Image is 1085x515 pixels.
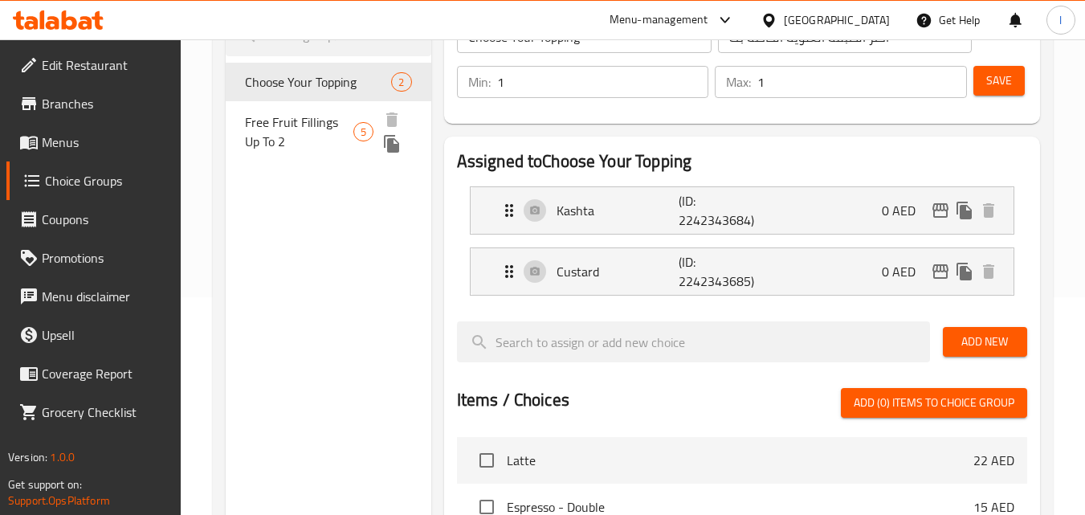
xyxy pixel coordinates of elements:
span: 5 [354,125,373,140]
span: Add New [956,332,1014,352]
button: edit [928,260,952,284]
div: Expand [471,248,1014,295]
button: delete [977,198,1001,223]
p: (ID: 2242343684) [679,191,761,230]
span: Version: [8,447,47,468]
p: Max: [726,72,751,92]
span: Branches [42,94,169,113]
a: Coverage Report [6,354,182,393]
span: Coverage Report [42,364,169,383]
p: Min: [468,72,491,92]
span: Choose Your Topping [245,72,391,92]
input: search [457,321,930,362]
p: (ID: 2242343685) [679,252,761,291]
p: 0 AED [882,201,928,220]
a: Grocery Checklist [6,393,182,431]
span: Get support on: [8,474,82,495]
a: Menus [6,123,182,161]
button: duplicate [952,260,977,284]
button: edit [928,198,952,223]
span: 1.0.0 [50,447,75,468]
a: Choice Groups [6,161,182,200]
p: 0 AED [882,262,928,281]
button: Add (0) items to choice group [841,388,1027,418]
span: Promotions [42,248,169,268]
a: Edit Restaurant [6,46,182,84]
div: [GEOGRAPHIC_DATA] [784,11,890,29]
span: Coupons [42,210,169,229]
span: Menu disclaimer [42,287,169,306]
div: Free Fruit Fillings Up To 25deleteduplicate [226,101,430,162]
li: Expand [457,241,1027,302]
button: delete [380,108,404,132]
a: Upsell [6,316,182,354]
span: Grocery Checklist [42,403,169,422]
li: Expand [457,180,1027,241]
span: Add (0) items to choice group [854,393,1014,413]
span: Select choice [470,443,504,477]
div: Choose Your Topping2 [226,63,430,101]
span: Latte [507,451,973,470]
h2: Assigned to Choose Your Topping [457,149,1027,174]
span: 2 [392,75,410,90]
a: Branches [6,84,182,123]
a: Menu disclaimer [6,277,182,316]
div: Expand [471,187,1014,234]
button: delete [977,260,1001,284]
span: l [1059,11,1062,29]
div: Menu-management [610,10,708,30]
button: Add New [943,327,1027,357]
button: duplicate [380,132,404,156]
a: Promotions [6,239,182,277]
button: Save [973,66,1025,96]
p: Kashta [557,201,679,220]
span: Save [986,71,1012,91]
span: Menus [42,133,169,152]
span: Upsell [42,325,169,345]
span: Free Fruit Fillings Up To 2 [245,112,353,151]
p: Custard [557,262,679,281]
span: Choice Groups [45,171,169,190]
button: duplicate [952,198,977,223]
a: Coupons [6,200,182,239]
a: Support.OpsPlatform [8,490,110,511]
h2: Items / Choices [457,388,569,412]
span: Edit Restaurant [42,55,169,75]
p: 22 AED [973,451,1014,470]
